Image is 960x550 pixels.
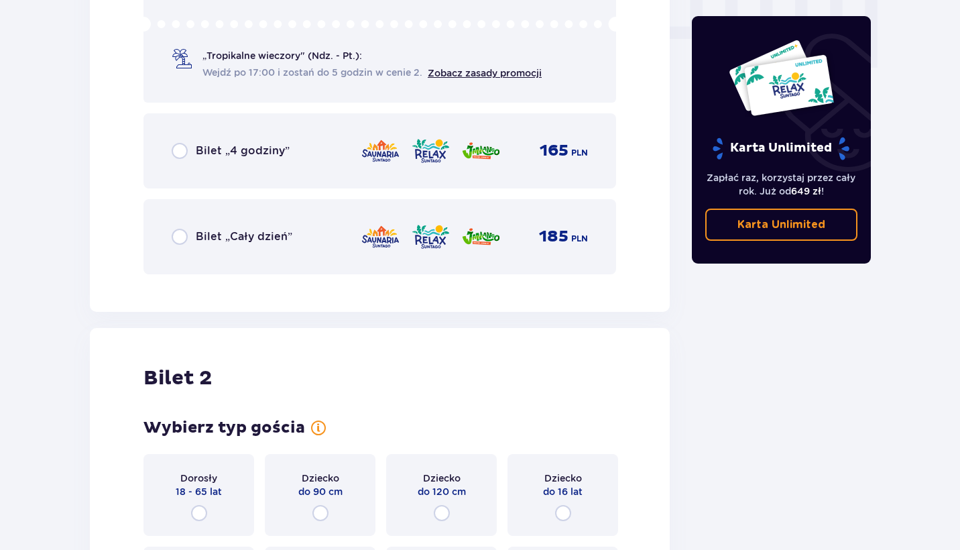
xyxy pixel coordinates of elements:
[196,144,290,158] p: Bilet „4 godziny”
[539,227,568,247] p: 185
[737,217,825,232] p: Karta Unlimited
[705,171,858,198] p: Zapłać raz, korzystaj przez cały rok. Już od !
[571,147,588,159] p: PLN
[196,229,292,244] p: Bilet „Cały dzień”
[202,66,422,79] span: Wejdź po 17:00 i zostań do 5 godzin w cenie 2.
[543,485,583,498] p: do 16 lat
[571,233,588,245] p: PLN
[180,472,217,485] p: Dorosły
[298,485,343,498] p: do 90 cm
[411,223,451,251] img: zone logo
[461,137,501,165] img: zone logo
[711,137,851,160] p: Karta Unlimited
[202,49,362,62] p: „Tropikalne wieczory" (Ndz. - Pt.):
[461,223,501,251] img: zone logo
[544,472,582,485] p: Dziecko
[361,137,400,165] img: zone logo
[705,209,858,241] a: Karta Unlimited
[418,485,466,498] p: do 120 cm
[411,137,451,165] img: zone logo
[423,472,461,485] p: Dziecko
[791,186,821,197] span: 649 zł
[302,472,339,485] p: Dziecko
[143,366,212,391] p: Bilet 2
[176,485,222,498] p: 18 - 65 lat
[428,68,542,78] a: Zobacz zasady promocji
[143,418,305,438] p: Wybierz typ gościa
[361,223,400,251] img: zone logo
[540,141,568,161] p: 165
